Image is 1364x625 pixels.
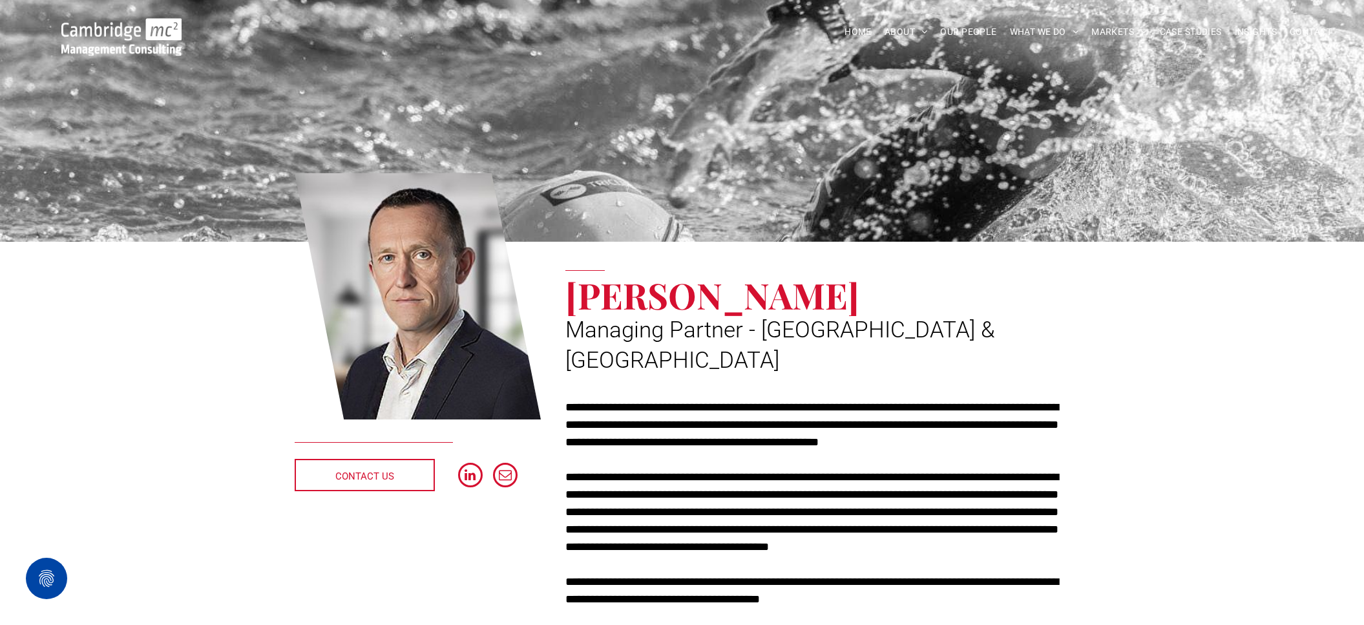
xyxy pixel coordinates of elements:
a: email [493,463,518,491]
span: Managing Partner - [GEOGRAPHIC_DATA] & [GEOGRAPHIC_DATA] [565,317,995,374]
a: ABOUT [878,22,934,42]
a: CASE STUDIES [1153,22,1228,42]
a: HOME [838,22,878,42]
span: [PERSON_NAME] [565,271,859,319]
a: CONTACT US [295,459,435,491]
span: CONTACT US [335,460,394,493]
a: linkedin [458,463,483,491]
img: Go to Homepage [61,18,182,56]
a: WHAT WE DO [1003,22,1086,42]
a: OUR PEOPLE [934,22,1003,42]
a: INSIGHTS [1228,22,1283,42]
a: CONTACT [1283,22,1338,42]
a: MARKETS [1085,22,1153,42]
